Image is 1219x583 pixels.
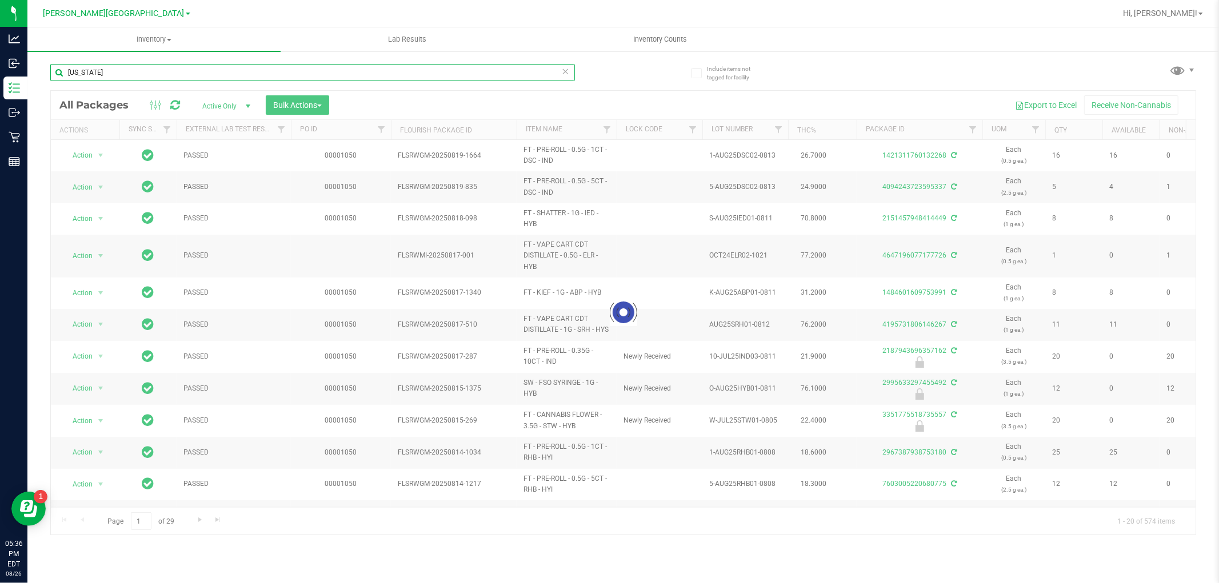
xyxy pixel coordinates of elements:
[34,490,47,504] iframe: Resource center unread badge
[5,569,22,578] p: 08/26
[534,27,787,51] a: Inventory Counts
[9,58,20,69] inline-svg: Inbound
[43,9,185,18] span: [PERSON_NAME][GEOGRAPHIC_DATA]
[27,34,281,45] span: Inventory
[618,34,703,45] span: Inventory Counts
[9,33,20,45] inline-svg: Analytics
[50,64,575,81] input: Search Package ID, Item Name, SKU, Lot or Part Number...
[9,82,20,94] inline-svg: Inventory
[1123,9,1197,18] span: Hi, [PERSON_NAME]!
[9,107,20,118] inline-svg: Outbound
[562,64,570,79] span: Clear
[373,34,442,45] span: Lab Results
[5,538,22,569] p: 05:36 PM EDT
[27,27,281,51] a: Inventory
[281,27,534,51] a: Lab Results
[9,156,20,167] inline-svg: Reports
[707,65,764,82] span: Include items not tagged for facility
[11,492,46,526] iframe: Resource center
[9,131,20,143] inline-svg: Retail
